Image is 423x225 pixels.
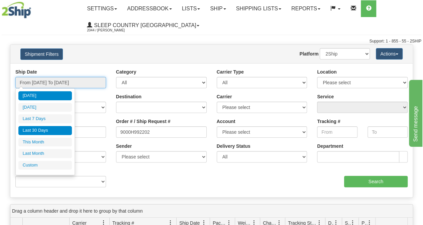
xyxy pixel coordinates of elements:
a: Settings [82,0,122,17]
iframe: chat widget [408,78,422,146]
li: Last 7 Days [18,114,72,123]
div: Support: 1 - 855 - 55 - 2SHIP [2,38,421,44]
a: Addressbook [122,0,177,17]
label: Department [317,143,343,149]
img: logo2044.jpg [2,2,31,18]
label: Platform [300,50,319,57]
label: Service [317,93,334,100]
label: Sender [116,143,132,149]
li: Last 30 Days [18,126,72,135]
li: [DATE] [18,91,72,100]
li: Custom [18,161,72,170]
input: To [367,126,408,138]
div: Send message [5,4,62,12]
a: Reports [286,0,325,17]
label: Destination [116,93,141,100]
button: Shipment Filters [20,48,63,60]
input: Search [344,176,408,187]
span: 2044 / [PERSON_NAME] [87,27,137,34]
div: grid grouping header [10,205,413,218]
li: Last Month [18,149,72,158]
label: Carrier Type [217,69,244,75]
label: Tracking # [317,118,340,125]
label: Carrier [217,93,232,100]
a: Lists [177,0,205,17]
li: This Month [18,138,72,147]
label: Delivery Status [217,143,250,149]
button: Actions [376,48,403,60]
a: Shipping lists [231,0,286,17]
a: Ship [205,0,231,17]
label: Category [116,69,136,75]
label: Account [217,118,235,125]
label: Ship Date [15,69,37,75]
label: Location [317,69,336,75]
span: Sleep Country [GEOGRAPHIC_DATA] [92,22,196,28]
li: [DATE] [18,103,72,112]
a: Sleep Country [GEOGRAPHIC_DATA] 2044 / [PERSON_NAME] [82,17,204,34]
label: Order # / Ship Request # [116,118,171,125]
input: From [317,126,357,138]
